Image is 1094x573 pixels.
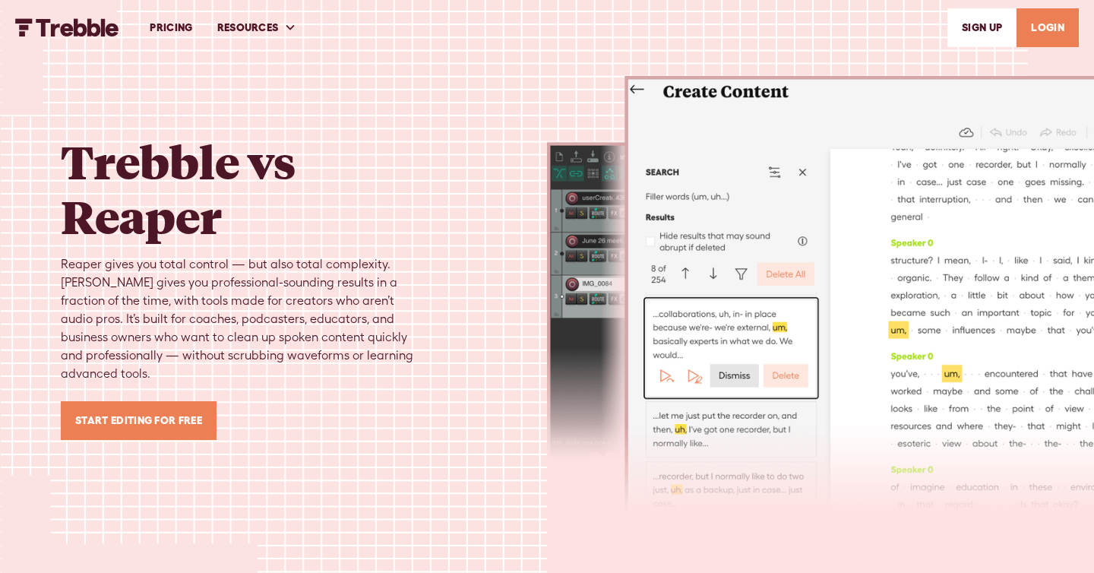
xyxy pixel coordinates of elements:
[61,134,425,243] h1: Trebble vs Reaper
[61,401,217,440] a: Start Editing for Free
[15,18,119,36] a: home
[15,18,119,36] img: Trebble FM Logo
[205,2,309,54] div: RESOURCES
[947,8,1017,47] a: SIGn UP
[217,20,279,36] div: RESOURCES
[1017,8,1079,47] a: LOGIN
[61,255,425,383] div: Reaper gives you total control — but also total complexity. [PERSON_NAME] gives you professional-...
[138,2,204,54] a: PRICING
